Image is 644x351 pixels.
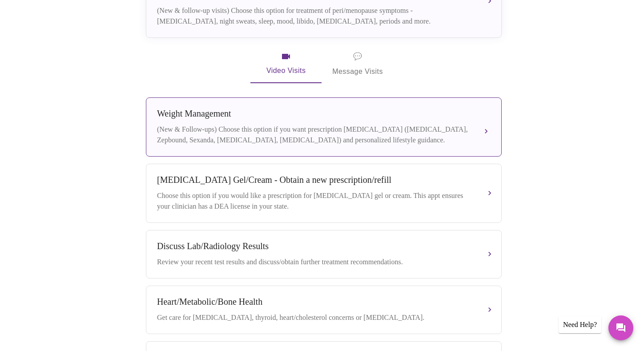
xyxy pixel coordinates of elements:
[157,5,473,27] div: (New & follow-up visits) Choose this option for treatment of peri/menopause symptoms - [MEDICAL_D...
[157,297,473,307] div: Heart/Metabolic/Bone Health
[157,257,473,267] div: Review your recent test results and discuss/obtain further treatment recommendations.
[157,241,473,251] div: Discuss Lab/Radiology Results
[157,175,473,185] div: [MEDICAL_DATA] Gel/Cream - Obtain a new prescription/refill
[146,230,502,278] button: Discuss Lab/Radiology ResultsReview your recent test results and discuss/obtain further treatment...
[559,316,601,333] div: Need Help?
[261,51,311,77] span: Video Visits
[146,286,502,334] button: Heart/Metabolic/Bone HealthGet care for [MEDICAL_DATA], thyroid, heart/cholesterol concerns or [M...
[157,190,473,212] div: Choose this option if you would like a prescription for [MEDICAL_DATA] gel or cream. This appt en...
[608,315,633,340] button: Messages
[157,109,473,119] div: Weight Management
[157,124,473,145] div: (New & Follow-ups) Choose this option if you want prescription [MEDICAL_DATA] ([MEDICAL_DATA], Ze...
[157,312,473,323] div: Get care for [MEDICAL_DATA], thyroid, heart/cholesterol concerns or [MEDICAL_DATA].
[146,97,502,157] button: Weight Management(New & Follow-ups) Choose this option if you want prescription [MEDICAL_DATA] ([...
[332,50,383,78] span: Message Visits
[146,164,502,223] button: [MEDICAL_DATA] Gel/Cream - Obtain a new prescription/refillChoose this option if you would like a...
[353,50,362,63] span: message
